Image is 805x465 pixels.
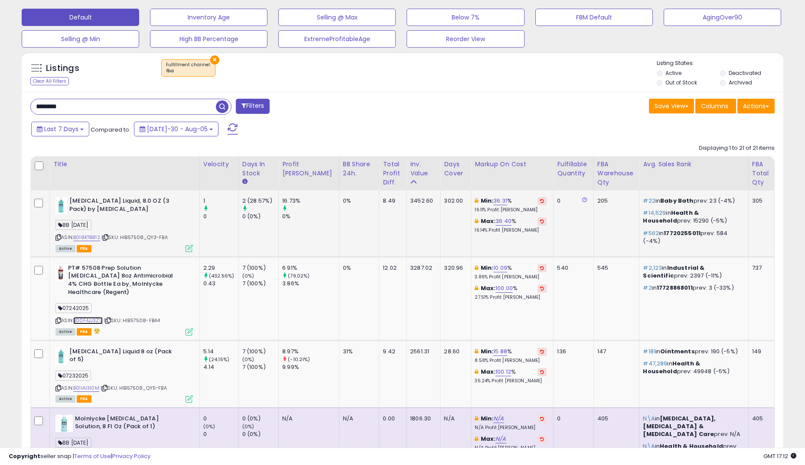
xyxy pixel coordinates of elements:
small: (-10.21%) [288,356,310,363]
span: #562 [643,229,659,237]
small: (432.56%) [209,272,234,279]
div: 0% [343,264,373,272]
b: Min: [481,347,494,355]
button: Selling @ Max [278,9,396,26]
span: #14,529 [643,209,666,217]
button: Last 7 Days [31,122,89,136]
span: BB [DATE] [55,438,91,448]
a: B00F4JJ3ZU [73,317,103,324]
div: 320.96 [444,264,464,272]
label: Archived [729,79,752,86]
div: 405 [597,415,633,423]
div: 7 (100%) [242,363,278,371]
span: Columns [701,102,728,110]
div: Velocity [203,160,235,169]
b: [MEDICAL_DATA] Liquid 8 oz (Pack of 5) [69,348,175,366]
p: in prev: N/A [643,415,741,439]
a: B018KTB812 [73,234,100,241]
b: PT# 57508 Prep Solution [MEDICAL_DATA] 8oz Antimicrobial 4% CHG Bottle Ea by, Molnlycke Healthcar... [68,264,173,298]
a: N/A [493,414,504,423]
div: 8.97% [282,348,339,355]
span: 17728868011 [657,284,693,292]
span: 17720255011 [664,229,701,237]
span: FBA [77,245,91,252]
div: Days Cover [444,160,467,178]
b: Min: [481,197,494,205]
div: 0 (0%) [242,415,278,423]
p: in prev: 190 (-5%) [643,348,741,355]
div: % [475,264,547,280]
b: Max: [481,217,496,225]
div: Avg. Sales Rank [643,160,744,169]
div: Displaying 1 to 21 of 21 items [699,144,775,152]
div: 3.86% [282,280,339,287]
div: Clear All Filters [30,77,69,85]
span: 2025-08-13 17:12 GMT [763,452,796,460]
div: 2561.31 [410,348,433,355]
a: 36.40 [495,217,512,226]
div: 0 [557,415,587,423]
small: (0%) [203,423,215,430]
div: 136 [557,348,587,355]
button: Save View [649,99,694,113]
span: Health & Household [643,359,700,375]
strong: Copyright [9,452,40,460]
button: High BB Percentage [150,30,267,48]
span: All listings currently available for purchase on Amazon [55,395,75,403]
p: in prev: 15290 (-5%) [643,209,741,225]
div: 8.49 [383,197,400,205]
div: Inv. value [410,160,437,178]
span: Industrial & Scientific [643,264,704,280]
span: FBA [77,395,91,403]
span: Ointments [660,347,694,355]
div: BB Share 24h. [343,160,376,178]
div: 545 [597,264,633,272]
div: 305 [752,197,768,205]
div: Markup on Cost [475,160,550,169]
div: 0 [203,415,238,423]
div: seller snap | | [9,452,150,461]
p: 27.51% Profit [PERSON_NAME] [475,294,547,300]
button: × [210,55,219,65]
img: 31EudKJqMtL._SL40_.jpg [55,415,73,432]
span: Last 7 Days [44,125,78,133]
span: #47,289 [643,359,667,368]
small: (24.15%) [209,356,229,363]
button: AgingOver90 [664,9,781,26]
label: Deactivated [729,69,761,77]
div: 0.00 [383,415,400,423]
div: 0 [203,213,238,220]
small: (79.02%) [288,272,310,279]
button: Reorder View [407,30,524,48]
div: 7 (100%) [242,264,278,272]
button: Filters [236,99,270,114]
div: 0 [203,430,238,438]
p: N/A Profit [PERSON_NAME] [475,425,547,431]
span: BB [DATE] [55,220,91,230]
div: 31% [343,348,373,355]
button: Selling @ Min [22,30,139,48]
div: 9.42 [383,348,400,355]
div: Title [53,160,196,169]
div: 28.60 [444,348,464,355]
a: N/A [495,435,506,443]
p: 3.86% Profit [PERSON_NAME] [475,274,547,280]
span: #22 [643,197,655,205]
p: in prev: 2397 (-11%) [643,264,741,280]
b: Max: [481,435,496,443]
div: 0 [557,197,587,205]
p: 16.11% Profit [PERSON_NAME] [475,207,547,213]
span: 07242025 [55,303,91,313]
button: Inventory Age [150,9,267,26]
a: Privacy Policy [112,452,150,460]
div: Total Profit Diff. [383,160,403,187]
div: 2.29 [203,264,238,272]
small: Days In Stock. [242,178,248,186]
a: 100.12 [495,368,511,376]
h5: Listings [46,62,79,74]
div: FBA Total Qty [752,160,771,187]
div: ASIN: [55,348,193,402]
span: | SKU: HIB57508_QY5-FBA [101,384,167,391]
p: in prev: 3 (-33%) [643,284,741,292]
img: 31GbUP0OOtL._SL40_.jpg [55,264,66,281]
